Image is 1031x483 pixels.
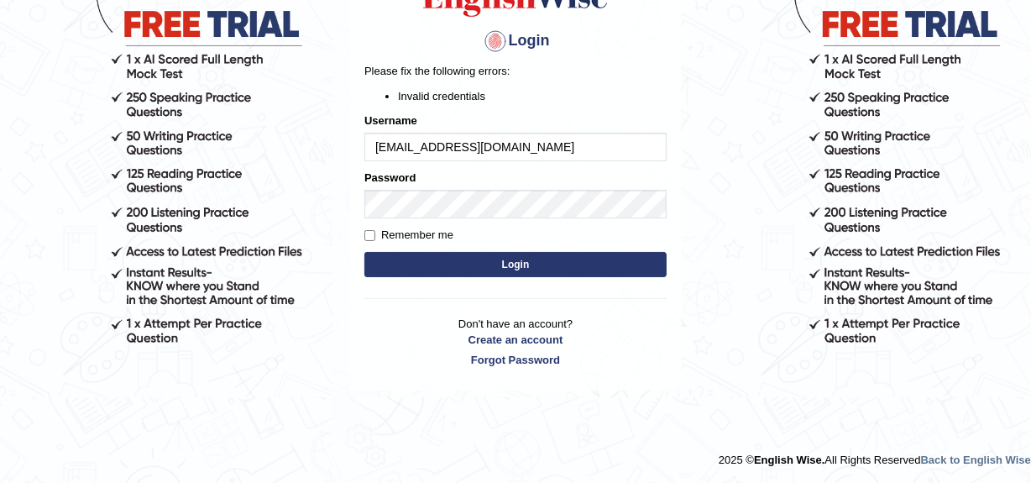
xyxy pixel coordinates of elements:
[754,454,824,466] strong: English Wise.
[921,454,1031,466] a: Back to English Wise
[364,252,667,277] button: Login
[364,316,667,368] p: Don't have an account?
[398,88,667,104] li: Invalid credentials
[364,230,375,241] input: Remember me
[364,28,667,55] h4: Login
[364,352,667,368] a: Forgot Password
[364,113,417,129] label: Username
[364,227,453,244] label: Remember me
[364,63,667,79] p: Please fix the following errors:
[364,170,416,186] label: Password
[719,444,1031,468] div: 2025 © All Rights Reserved
[364,332,667,348] a: Create an account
